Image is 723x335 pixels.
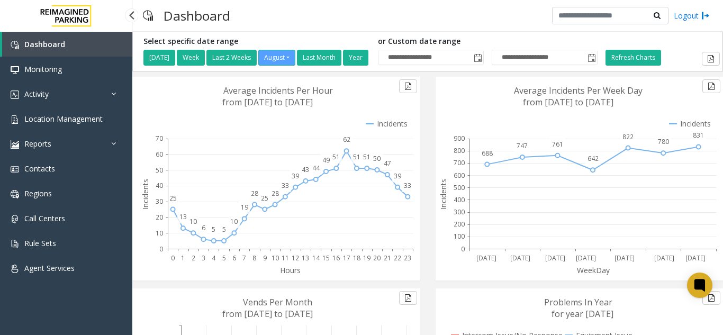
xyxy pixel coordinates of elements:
[363,152,370,161] text: 51
[674,10,710,21] a: Logout
[297,50,341,66] button: Last Month
[322,156,330,165] text: 49
[622,132,634,141] text: 822
[343,253,350,262] text: 17
[272,189,279,198] text: 28
[438,179,448,210] text: Incidents
[11,215,19,223] img: 'icon'
[343,135,350,144] text: 62
[143,50,175,66] button: [DATE]
[302,165,309,174] text: 43
[241,203,248,212] text: 19
[588,154,599,163] text: 642
[11,41,19,49] img: 'icon'
[701,10,710,21] img: logout
[169,194,177,203] text: 25
[332,253,340,262] text: 16
[11,165,19,174] img: 'icon'
[11,265,19,273] img: 'icon'
[693,131,704,140] text: 831
[517,141,528,150] text: 747
[156,229,163,238] text: 10
[552,308,613,320] text: for year [DATE]
[202,253,205,262] text: 3
[24,64,62,74] span: Monitoring
[363,253,370,262] text: 19
[24,188,52,198] span: Regions
[24,263,75,273] span: Agent Services
[399,291,417,305] button: Export to pdf
[156,181,163,190] text: 40
[658,137,669,146] text: 780
[140,179,150,210] text: Incidents
[312,253,320,262] text: 14
[24,39,65,49] span: Dashboard
[222,308,313,320] text: from [DATE] to [DATE]
[156,213,163,222] text: 20
[702,79,720,93] button: Export to pdf
[404,253,411,262] text: 23
[510,253,530,262] text: [DATE]
[156,134,163,143] text: 70
[252,253,256,262] text: 8
[280,265,301,275] text: Hours
[243,296,312,308] text: Vends Per Month
[394,171,401,180] text: 39
[232,253,236,262] text: 6
[171,253,175,262] text: 0
[373,253,381,262] text: 20
[156,166,163,175] text: 50
[263,253,267,262] text: 9
[11,140,19,149] img: 'icon'
[343,50,368,66] button: Year
[702,291,720,305] button: Export to pdf
[292,253,299,262] text: 12
[272,253,279,262] text: 10
[322,253,330,262] text: 15
[353,253,360,262] text: 18
[282,181,289,190] text: 33
[261,194,268,203] text: 25
[202,223,205,232] text: 6
[482,149,493,158] text: 688
[302,253,309,262] text: 13
[399,79,417,93] button: Export to pdf
[523,96,613,108] text: from [DATE] to [DATE]
[685,253,706,262] text: [DATE]
[282,253,289,262] text: 11
[577,265,610,275] text: WeekDay
[2,32,132,57] a: Dashboard
[454,195,465,204] text: 400
[461,245,465,253] text: 0
[292,171,299,180] text: 39
[11,190,19,198] img: 'icon'
[181,253,185,262] text: 1
[24,213,65,223] span: Call Centers
[251,189,258,198] text: 28
[454,134,465,143] text: 900
[24,89,49,99] span: Activity
[378,37,598,46] h5: or Custom date range
[242,253,246,262] text: 7
[24,139,51,149] span: Reports
[454,232,465,241] text: 100
[545,253,565,262] text: [DATE]
[514,85,643,96] text: Average Incidents Per Week Day
[189,217,197,226] text: 10
[384,159,391,168] text: 47
[702,52,720,66] button: Export to pdf
[454,171,465,180] text: 600
[353,152,360,161] text: 51
[454,146,465,155] text: 800
[192,253,195,262] text: 2
[156,150,163,159] text: 60
[158,3,236,29] h3: Dashboard
[179,212,187,221] text: 13
[312,164,320,173] text: 44
[222,225,226,234] text: 5
[404,181,411,190] text: 33
[384,253,391,262] text: 21
[605,50,661,66] button: Refresh Charts
[206,50,257,66] button: Last 2 Weeks
[454,158,465,167] text: 700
